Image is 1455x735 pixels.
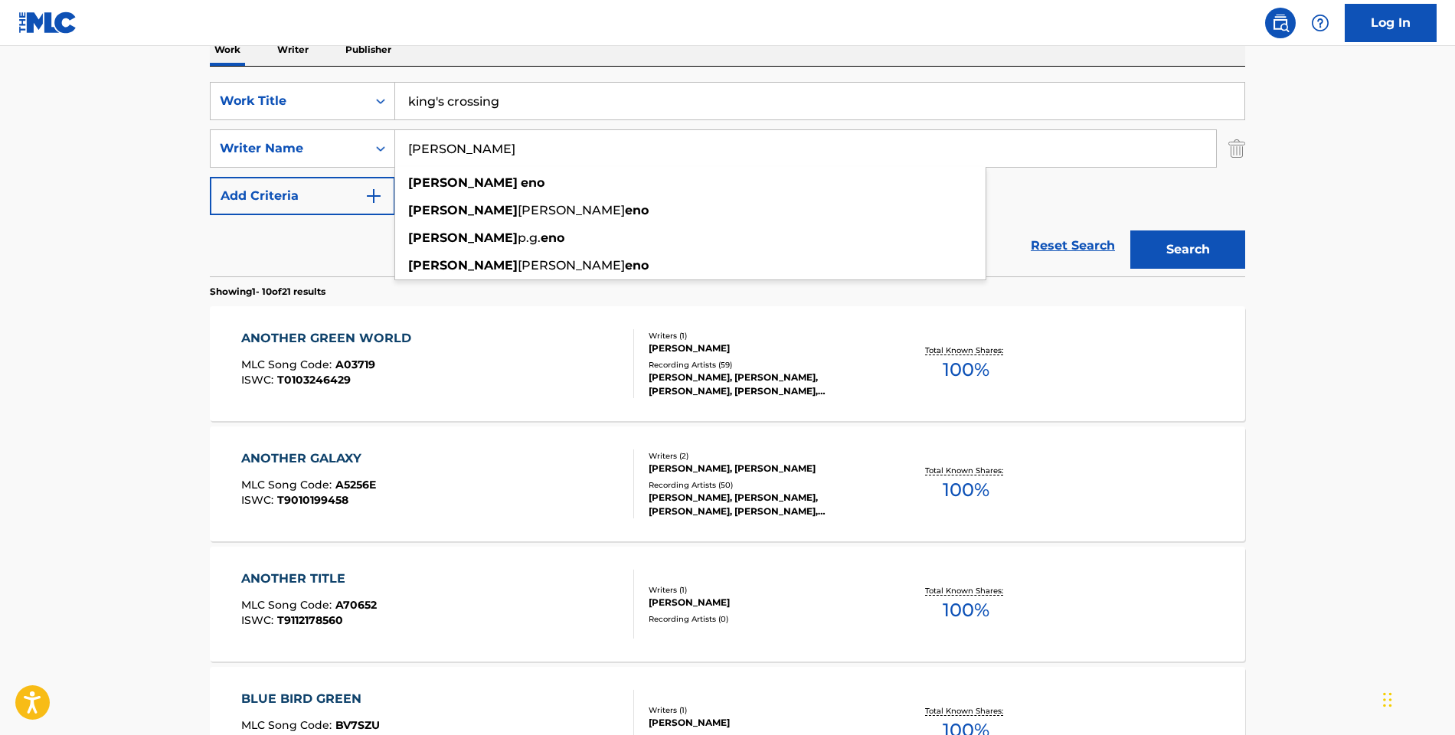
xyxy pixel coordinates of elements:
[1311,14,1329,32] img: help
[649,330,880,341] div: Writers ( 1 )
[241,493,277,507] span: ISWC :
[241,358,335,371] span: MLC Song Code :
[408,175,518,190] strong: [PERSON_NAME]
[277,613,343,627] span: T9112178560
[925,705,1007,717] p: Total Known Shares:
[649,716,880,730] div: [PERSON_NAME]
[365,187,383,205] img: 9d2ae6d4665cec9f34b9.svg
[649,341,880,355] div: [PERSON_NAME]
[943,356,989,384] span: 100 %
[1305,8,1336,38] div: Help
[1265,8,1296,38] a: Public Search
[649,704,880,716] div: Writers ( 1 )
[273,34,313,66] p: Writer
[241,373,277,387] span: ISWC :
[408,258,518,273] strong: [PERSON_NAME]
[649,371,880,398] div: [PERSON_NAME], [PERSON_NAME], [PERSON_NAME], [PERSON_NAME], [PERSON_NAME]
[277,373,351,387] span: T0103246429
[210,306,1245,421] a: ANOTHER GREEN WORLDMLC Song Code:A03719ISWC:T0103246429Writers (1)[PERSON_NAME]Recording Artists ...
[241,449,376,468] div: ANOTHER GALAXY
[220,139,358,158] div: Writer Name
[1228,129,1245,168] img: Delete Criterion
[335,598,377,612] span: A70652
[408,203,518,217] strong: [PERSON_NAME]
[625,203,649,217] strong: eno
[1345,4,1437,42] a: Log In
[18,11,77,34] img: MLC Logo
[210,426,1245,541] a: ANOTHER GALAXYMLC Song Code:A5256EISWC:T9010199458Writers (2)[PERSON_NAME], [PERSON_NAME]Recordin...
[943,596,989,624] span: 100 %
[277,493,348,507] span: T9010199458
[335,358,375,371] span: A03719
[925,465,1007,476] p: Total Known Shares:
[241,613,277,627] span: ISWC :
[1271,14,1290,32] img: search
[518,203,625,217] span: [PERSON_NAME]
[408,230,518,245] strong: [PERSON_NAME]
[649,613,880,625] div: Recording Artists ( 0 )
[210,547,1245,661] a: ANOTHER TITLEMLC Song Code:A70652ISWC:T9112178560Writers (1)[PERSON_NAME]Recording Artists (0)Tot...
[541,230,564,245] strong: eno
[649,450,880,462] div: Writers ( 2 )
[210,177,395,215] button: Add Criteria
[241,598,335,612] span: MLC Song Code :
[335,718,380,732] span: BV7SZU
[521,175,544,190] strong: eno
[518,258,625,273] span: [PERSON_NAME]
[649,359,880,371] div: Recording Artists ( 59 )
[649,596,880,609] div: [PERSON_NAME]
[1023,229,1123,263] a: Reset Search
[625,258,649,273] strong: eno
[241,690,380,708] div: BLUE BIRD GREEN
[241,570,377,588] div: ANOTHER TITLE
[518,230,541,245] span: p.g.
[241,478,335,492] span: MLC Song Code :
[925,345,1007,356] p: Total Known Shares:
[335,478,376,492] span: A5256E
[220,92,358,110] div: Work Title
[341,34,396,66] p: Publisher
[210,285,325,299] p: Showing 1 - 10 of 21 results
[241,718,335,732] span: MLC Song Code :
[1130,230,1245,269] button: Search
[210,82,1245,276] form: Search Form
[649,584,880,596] div: Writers ( 1 )
[241,329,419,348] div: ANOTHER GREEN WORLD
[649,462,880,475] div: [PERSON_NAME], [PERSON_NAME]
[1383,677,1392,723] div: Drag
[925,585,1007,596] p: Total Known Shares:
[210,34,245,66] p: Work
[943,476,989,504] span: 100 %
[649,479,880,491] div: Recording Artists ( 50 )
[649,491,880,518] div: [PERSON_NAME], [PERSON_NAME], [PERSON_NAME], [PERSON_NAME], [PERSON_NAME]
[1378,661,1455,735] iframe: Chat Widget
